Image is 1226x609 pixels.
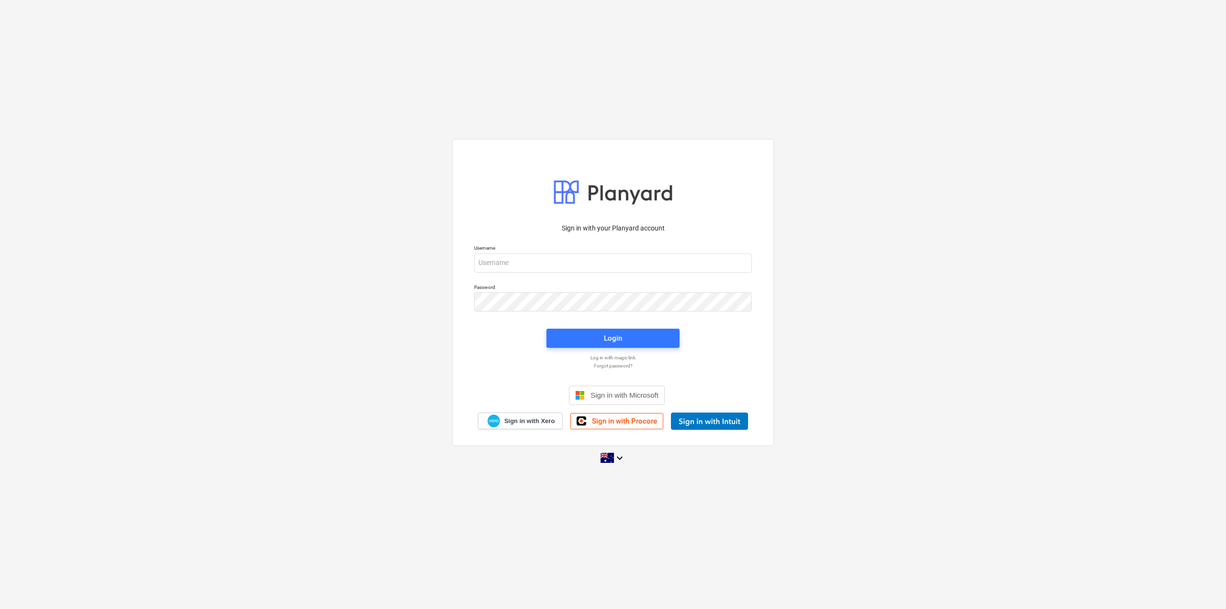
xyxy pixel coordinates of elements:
a: Sign in with Xero [478,413,563,429]
input: Username [474,253,752,273]
a: Sign in with Procore [570,413,663,429]
span: Sign in with Xero [504,417,555,425]
i: keyboard_arrow_down [614,452,625,464]
p: Sign in with your Planyard account [474,223,752,233]
a: Log in with magic link [469,355,757,361]
div: Login [604,332,622,345]
p: Password [474,284,752,292]
span: Sign in with Procore [592,417,657,425]
button: Login [546,329,680,348]
p: Username [474,245,752,253]
img: Xero logo [488,414,500,427]
img: Microsoft logo [575,391,585,400]
a: Forgot password? [469,363,757,369]
span: Sign in with Microsoft [590,391,658,399]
